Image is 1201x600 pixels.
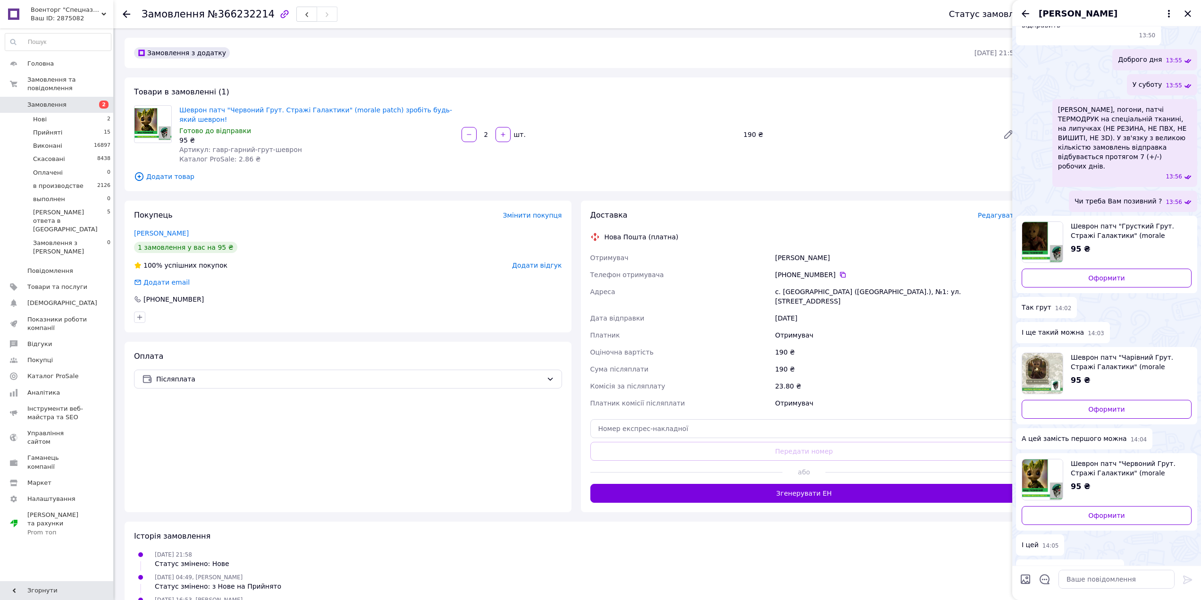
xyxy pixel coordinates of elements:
[107,239,110,256] span: 0
[156,374,543,384] span: Післяплата
[5,34,111,51] input: Пошук
[33,182,84,190] span: в производстве
[590,382,665,390] span: Комісія за післяплату
[27,356,53,364] span: Покупці
[773,283,1020,310] div: с. [GEOGRAPHIC_DATA] ([GEOGRAPHIC_DATA].), №1: ул. [STREET_ADDRESS]
[590,254,629,262] span: Отримувач
[27,528,87,537] div: Prom топ
[133,278,191,287] div: Додати email
[1022,328,1084,338] span: І ще такий можна
[1039,8,1175,20] button: [PERSON_NAME]
[590,419,1018,438] input: Номер експрес-накладної
[590,348,654,356] span: Оціночна вартість
[949,9,1036,19] div: Статус замовлення
[773,361,1020,378] div: 190 ₴
[107,115,110,124] span: 2
[590,211,628,220] span: Доставка
[107,169,110,177] span: 0
[1166,173,1182,181] span: 13:56 12.10.2025
[590,484,1018,503] button: Згенерувати ЕН
[775,270,1018,279] div: [PHONE_NUMBER]
[143,278,191,287] div: Додати email
[155,582,281,591] div: Статус змінено: з Нове на Прийнято
[33,169,63,177] span: Оплачені
[27,511,87,537] span: [PERSON_NAME] та рахунки
[1022,400,1192,419] a: Оформити
[590,314,645,322] span: Дата відправки
[33,115,47,124] span: Нові
[512,262,562,269] span: Додати відгук
[27,59,54,68] span: Головна
[1133,80,1162,90] span: У суботу
[99,101,109,109] span: 2
[1071,459,1184,478] span: Шеврон патч "Червоний Грут. Стражі Галактики" (morale patch) зробіть будь-який шеврон!
[773,378,1020,395] div: 23.80 ₴
[208,8,275,20] span: №366232214
[179,155,260,163] span: Каталог ProSale: 2.86 ₴
[1071,221,1184,240] span: Шеврон патч "Грусткий Грут. Стражі Галактики" (morale patch) зробіть будь-який шеврон!
[1071,353,1184,372] span: Шеврон патч "Чарівний Грут. Стражі Галактики" (morale patch) зробіть будь-який шеврон!
[1071,482,1091,491] span: 95 ₴
[123,9,130,19] div: Повернутися назад
[134,352,163,361] span: Оплата
[155,559,229,568] div: Статус змінено: Нове
[134,261,227,270] div: успішних покупок
[1022,303,1051,313] span: Так грут
[104,128,110,137] span: 15
[1042,542,1059,550] span: 14:05 12.10.2025
[94,142,110,150] span: 16897
[134,108,171,140] img: Шеврон патч "Червоний Грут. Стражі Галактики" (morale patch) зробіть будь-який шеврон!
[27,101,67,109] span: Замовлення
[773,327,1020,344] div: Отримувач
[1166,198,1182,206] span: 13:56 12.10.2025
[27,389,60,397] span: Аналітика
[97,182,110,190] span: 2126
[590,271,664,279] span: Телефон отримувача
[1022,459,1063,500] img: 4793069596_w640_h640_shevron-patch-krasivyj.jpg
[27,299,97,307] span: [DEMOGRAPHIC_DATA]
[27,372,78,380] span: Каталог ProSale
[512,130,527,139] div: шт.
[33,155,65,163] span: Скасовані
[97,155,110,163] span: 8438
[1022,269,1192,287] a: Оформити
[1058,105,1192,171] span: [PERSON_NAME], погони, патчі ТЕРМОДРУК на спеціальній тканині, на липучках (НЕ РЕЗИНА, НЕ ПВХ, НЕ...
[1022,222,1063,262] img: 4793065060_w640_h640_shevron-patch-grustnyj.jpg
[1020,8,1031,19] button: Назад
[33,128,62,137] span: Прийняті
[590,288,615,296] span: Адреса
[739,128,995,141] div: 190 ₴
[1022,353,1063,394] img: 4793063131_w640_h640_shevron-patch-volshebnyj.jpg
[1088,330,1104,338] span: 14:03 12.10.2025
[27,405,87,422] span: Інструменти веб-майстра та SEO
[1182,8,1193,19] button: Закрити
[134,171,1018,182] span: Додати товар
[978,211,1018,219] span: Редагувати
[179,135,454,145] div: 95 ₴
[134,532,210,541] span: Історія замовлення
[1022,221,1192,263] a: Переглянути товар
[142,8,205,20] span: Замовлення
[27,315,87,332] span: Показники роботи компанії
[503,211,562,219] span: Змінити покупця
[1071,245,1091,254] span: 95 ₴
[1055,304,1072,313] span: 14:02 12.10.2025
[974,49,1018,57] time: [DATE] 21:58
[134,87,229,96] span: Товари в замовленні (1)
[1022,353,1192,394] a: Переглянути товар
[143,262,162,269] span: 100%
[155,574,243,581] span: [DATE] 04:49, [PERSON_NAME]
[773,395,1020,412] div: Отримувач
[1022,434,1127,444] span: А цей замість першого можна
[134,229,189,237] a: [PERSON_NAME]
[27,454,87,471] span: Гаманець компанії
[31,6,101,14] span: Военторг "Спецназ" - лучший украинский военторг - производитель!
[33,239,107,256] span: Замовлення з [PERSON_NAME]
[1075,196,1162,206] span: Чи треба Вам позивний ?
[1166,82,1182,90] span: 13:55 12.10.2025
[107,195,110,203] span: 0
[1071,376,1091,385] span: 95 ₴
[1022,459,1192,500] a: Переглянути товар
[1022,506,1192,525] a: Оформити
[27,76,113,93] span: Замовлення та повідомлення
